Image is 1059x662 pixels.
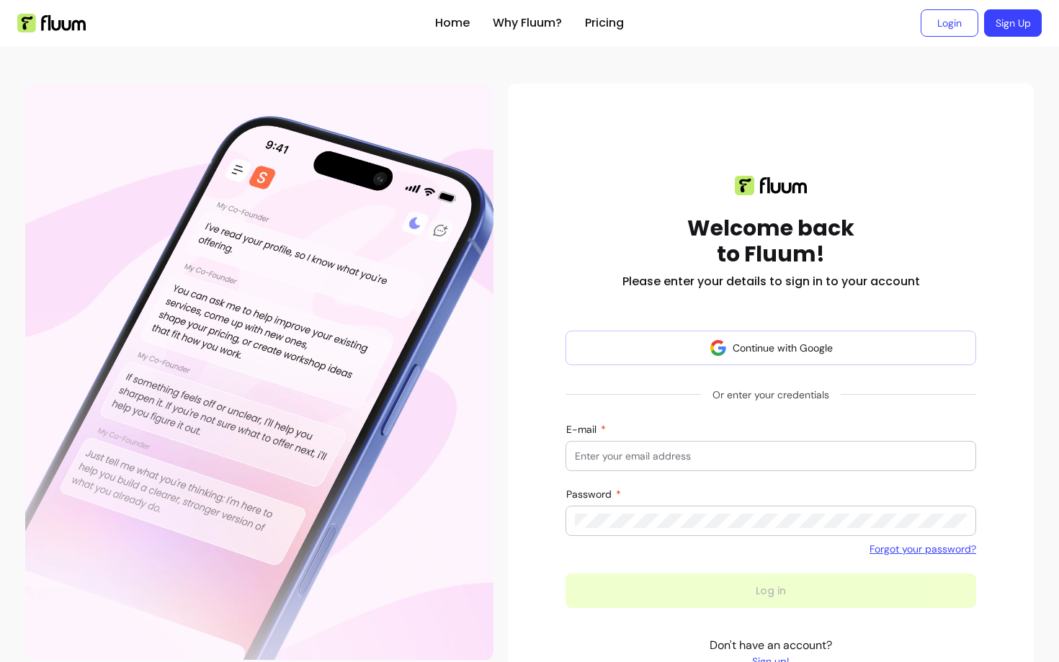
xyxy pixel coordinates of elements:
a: Sign Up [984,9,1042,37]
img: Fluum Logo [17,14,86,32]
a: Home [435,14,470,32]
h2: Please enter your details to sign in to your account [622,273,920,290]
div: Illustration of Fluum AI Co-Founder on a smartphone, showing AI chat guidance that helps freelanc... [25,84,493,660]
button: Continue with Google [566,331,976,365]
a: Login [921,9,978,37]
a: Forgot your password? [870,542,976,556]
h1: Welcome back to Fluum! [687,215,854,267]
input: Password [575,514,967,528]
span: E-mail [566,423,599,436]
img: avatar [710,339,727,357]
span: Password [566,488,615,501]
input: E-mail [575,449,967,463]
span: Or enter your credentials [701,382,841,408]
a: Pricing [585,14,624,32]
img: Fluum logo [735,176,807,195]
a: Why Fluum? [493,14,562,32]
